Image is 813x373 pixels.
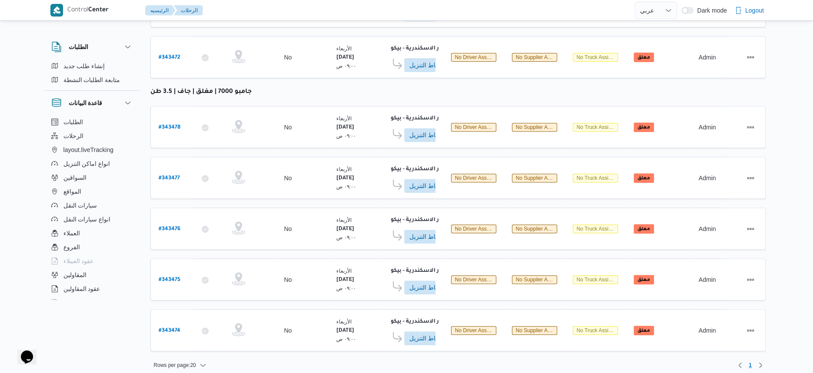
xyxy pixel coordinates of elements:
[743,120,757,134] button: Actions
[63,158,110,169] span: انواع اماكن التنزيل
[336,234,356,240] small: ٠٩:٠٠ ص
[745,5,764,16] span: Logout
[336,226,354,232] b: [DATE]
[284,327,292,334] div: No
[637,227,650,232] b: معلق
[159,55,180,61] b: # 343472
[63,117,83,127] span: الطلبات
[516,226,566,232] span: No supplier assigned
[451,53,496,62] span: No Driver Assigned
[516,124,566,130] span: No supplier assigned
[284,53,292,61] div: No
[159,121,180,133] a: #343478
[63,61,105,71] span: إنشاء طلب جديد
[516,327,566,333] span: No supplier assigned
[336,175,354,182] b: [DATE]
[573,53,618,62] span: No Truck Assigned
[48,254,136,268] button: عقود العملاء
[336,285,356,291] small: ٠٩:٠٠ ص
[577,124,620,130] span: No truck assigned
[336,319,352,324] small: الأربعاء
[336,328,354,334] b: [DATE]
[577,327,620,333] span: No truck assigned
[455,175,500,181] span: No driver assigned
[699,54,716,61] span: Admin
[69,42,88,52] h3: الطلبات
[699,327,716,334] span: Admin
[404,58,453,72] button: ادخل تفاصيل نقاط التنزيل
[573,174,618,182] span: No Truck Assigned
[512,275,557,284] span: No Supplier Assigned
[743,50,757,64] button: Actions
[409,331,448,345] span: ادخل تفاصيل نقاط التنزيل
[451,326,496,335] span: No Driver Assigned
[637,125,650,130] b: معلق
[48,143,136,157] button: layout.liveTracking
[512,224,557,233] span: No Supplier Assigned
[577,226,620,232] span: No truck assigned
[455,277,500,283] span: No driver assigned
[69,98,103,108] h3: قاعدة البيانات
[63,214,111,224] span: انواع سيارات النقل
[48,157,136,171] button: انواع اماكن التنزيل
[48,282,136,296] button: عقود المقاولين
[44,115,140,303] div: قاعدة البيانات
[63,270,86,280] span: المقاولين
[755,360,766,370] button: Next page
[336,184,356,189] small: ٠٩:٠٠ ص
[284,225,292,233] div: No
[455,124,500,130] span: No driver assigned
[451,123,496,132] span: No Driver Assigned
[48,59,136,73] button: إنشاء طلب جديد
[516,175,566,181] span: No supplier assigned
[749,360,752,370] span: 1
[451,224,496,233] span: No Driver Assigned
[44,59,140,90] div: الطلبات
[159,51,180,63] a: #343472
[634,275,654,284] span: معلق
[63,284,100,294] span: عقود المقاولين
[63,131,83,141] span: الرحلات
[150,360,210,370] button: Rows per page:20
[699,276,716,283] span: Admin
[512,123,557,132] span: No Supplier Assigned
[336,133,356,139] small: ٠٩:٠٠ ص
[451,174,496,182] span: No Driver Assigned
[743,171,757,185] button: Actions
[48,268,136,282] button: المقاولين
[391,166,480,172] b: مخزن فرونت دور الاسكندرية - بيكو
[735,360,745,370] button: Previous page
[512,53,557,62] span: No Supplier Assigned
[159,125,180,131] b: # 343478
[48,185,136,198] button: المواقع
[391,319,480,325] b: مخزن فرونت دور الاسكندرية - بيكو
[512,326,557,335] span: No Supplier Assigned
[51,42,133,52] button: الطلبات
[63,242,80,252] span: الفروع
[48,240,136,254] button: الفروع
[391,268,480,274] b: مخزن فرونت دور الاسكندرية - بيكو
[63,172,86,183] span: السواقين
[743,323,757,337] button: Actions
[516,54,566,60] span: No supplier assigned
[694,7,727,14] span: Dark mode
[455,327,500,333] span: No driver assigned
[159,328,180,334] b: # 343474
[48,296,136,310] button: اجهزة التليفون
[336,336,356,342] small: ٠٩:٠٠ ص
[51,98,133,108] button: قاعدة البيانات
[699,175,716,182] span: Admin
[336,63,356,69] small: ٠٩:٠٠ ص
[516,277,566,283] span: No supplier assigned
[336,217,352,223] small: الأربعاء
[743,273,757,287] button: Actions
[455,226,500,232] span: No driver assigned
[577,54,620,60] span: No truck assigned
[404,331,453,345] button: ادخل تفاصيل نقاط التنزيل
[63,200,97,211] span: سيارات النقل
[409,281,448,294] span: ادخل تفاصيل نقاط التنزيل
[336,55,354,61] b: [DATE]
[404,179,453,193] button: ادخل تفاصيل نقاط التنزيل
[634,326,654,335] span: معلق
